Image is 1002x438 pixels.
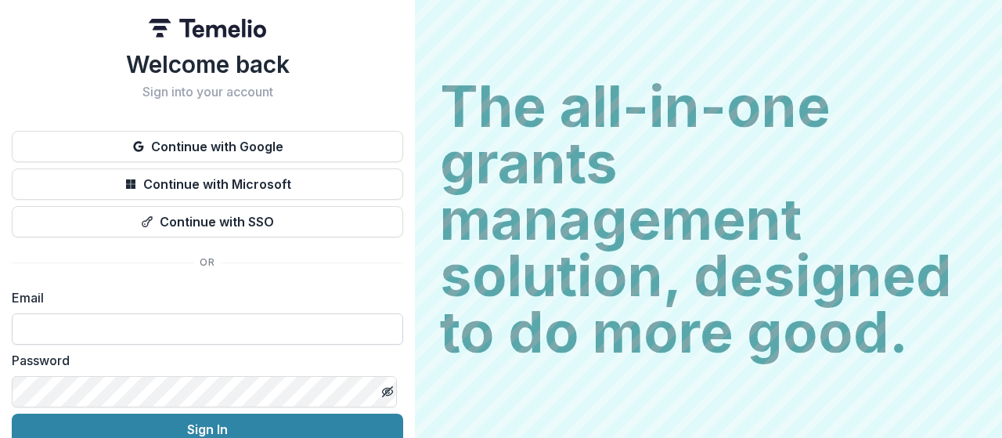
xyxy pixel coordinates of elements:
button: Toggle password visibility [375,379,400,404]
label: Email [12,288,394,307]
button: Continue with Google [12,131,403,162]
label: Password [12,351,394,370]
h2: Sign into your account [12,85,403,100]
button: Continue with Microsoft [12,168,403,200]
h1: Welcome back [12,50,403,78]
button: Continue with SSO [12,206,403,237]
img: Temelio [149,19,266,38]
